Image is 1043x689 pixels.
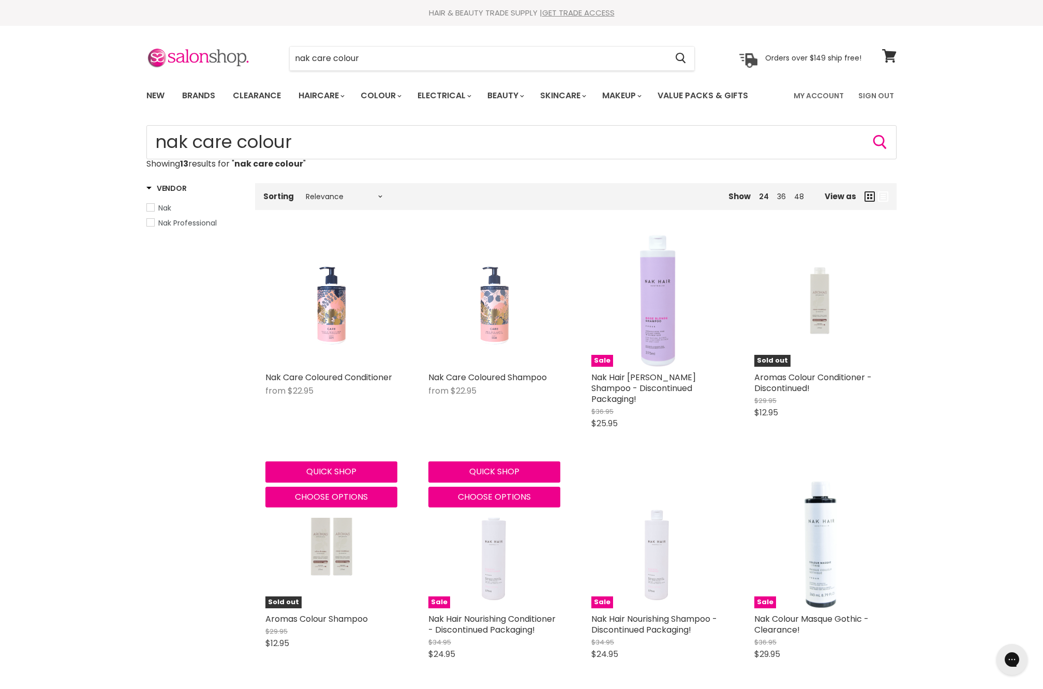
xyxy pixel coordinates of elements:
[480,85,530,107] a: Beauty
[591,637,614,647] span: $34.95
[458,491,531,503] span: Choose options
[428,461,560,482] button: Quick shop
[754,396,777,406] span: $29.95
[650,85,756,107] a: Value Packs & Gifts
[765,53,861,63] p: Orders over $149 ship free!
[991,640,1033,679] iframe: Gorgias live chat messenger
[428,648,455,660] span: $24.95
[146,125,897,159] form: Product
[410,85,478,107] a: Electrical
[754,596,776,608] span: Sale
[428,476,560,608] a: Nak Hair Nourishing Conditioner - Discontinued Packaging!Sale
[146,217,242,229] a: Nak Professional
[777,191,786,202] a: 36
[428,235,560,367] a: Nak Care Coloured Shampoo
[787,85,850,107] a: My Account
[353,85,408,107] a: Colour
[158,218,217,228] span: Nak Professional
[288,476,375,608] img: Aromas Colour Shampoo
[754,355,791,367] span: Sold out
[591,476,723,608] a: Nak Hair Nourishing Shampoo - Discontinued Packaging!Sale
[754,476,886,608] img: Nak Colour Masque Gothic - Clearance!
[754,613,869,636] a: Nak Colour Masque Gothic - Clearance!
[291,85,351,107] a: Haircare
[428,487,560,507] button: Choose options
[174,85,223,107] a: Brands
[146,125,897,159] input: Search
[759,191,769,202] a: 24
[139,81,772,111] ul: Main menu
[591,235,723,367] img: Nak Hair Rose Blonde Shampoo - Discontinued Packaging!
[591,613,717,636] a: Nak Hair Nourishing Shampoo - Discontinued Packaging!
[146,159,897,169] p: Showing results for " "
[289,46,695,71] form: Product
[158,203,171,213] span: Nak
[265,461,397,482] button: Quick shop
[852,85,900,107] a: Sign Out
[754,648,780,660] span: $29.95
[591,596,613,608] span: Sale
[451,385,476,397] span: $22.95
[290,47,667,70] input: Search
[139,85,172,107] a: New
[591,407,614,416] span: $36.95
[263,192,294,201] label: Sorting
[265,613,368,625] a: Aromas Colour Shampoo
[180,158,188,170] strong: 13
[295,491,368,503] span: Choose options
[794,191,804,202] a: 48
[265,626,288,636] span: $29.95
[428,613,556,636] a: Nak Hair Nourishing Conditioner - Discontinued Packaging!
[316,235,347,367] img: Nak Care Coloured Conditioner
[133,8,910,18] div: HAIR & BEAUTY TRADE SUPPLY |
[591,355,613,367] span: Sale
[265,637,289,649] span: $12.95
[754,235,886,367] a: Aromas Colour Conditioner - Discontinued!Sold out
[133,81,910,111] nav: Main
[532,85,592,107] a: Skincare
[591,648,618,660] span: $24.95
[754,476,886,608] a: Nak Colour Masque Gothic - Clearance!Sale
[667,47,694,70] button: Search
[542,7,615,18] a: GET TRADE ACCESS
[614,476,702,608] img: Nak Hair Nourishing Shampoo - Discontinued Packaging!
[428,385,449,397] span: from
[808,235,833,367] img: Aromas Colour Conditioner - Discontinued!
[428,637,451,647] span: $34.95
[591,371,696,405] a: Nak Hair [PERSON_NAME] Shampoo - Discontinued Packaging!
[146,202,242,214] a: Nak
[265,487,397,507] button: Choose options
[265,235,397,367] a: Nak Care Coloured Conditioner
[234,158,303,170] strong: nak care colour
[754,371,872,394] a: Aromas Colour Conditioner - Discontinued!
[428,371,547,383] a: Nak Care Coloured Shampoo
[265,385,286,397] span: from
[265,476,397,608] a: Aromas Colour ShampooSold out
[728,191,751,202] span: Show
[265,371,392,383] a: Nak Care Coloured Conditioner
[451,476,539,608] img: Nak Hair Nourishing Conditioner - Discontinued Packaging!
[479,235,510,367] img: Nak Care Coloured Shampoo
[594,85,648,107] a: Makeup
[591,235,723,367] a: Nak Hair Rose Blonde Shampoo - Discontinued Packaging!Sale
[591,417,618,429] span: $25.95
[428,596,450,608] span: Sale
[872,134,888,151] button: Search
[754,407,778,418] span: $12.95
[146,183,186,193] h3: Vendor
[225,85,289,107] a: Clearance
[754,637,777,647] span: $36.95
[825,192,856,201] span: View as
[288,385,314,397] span: $22.95
[265,596,302,608] span: Sold out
